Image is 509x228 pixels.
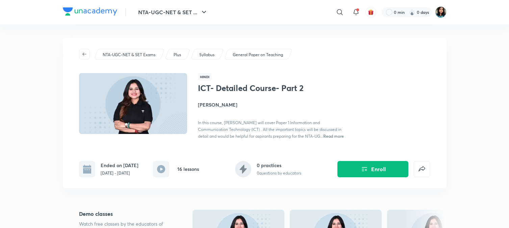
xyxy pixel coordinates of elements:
a: Syllabus [198,52,215,58]
h5: Demo classes [79,210,171,218]
span: Hindi [198,73,211,81]
p: NTA-UGC-NET & SET Exams [103,52,155,58]
img: Thumbnail [78,72,188,135]
span: In this course, [PERSON_NAME] will cover Paper 1 Information and Communication Technology (ICT) .... [198,120,341,139]
button: avatar [365,7,376,18]
button: false [414,161,430,177]
h6: 0 practices [257,162,301,169]
button: Enroll [337,161,408,177]
h1: ICT- Detailed Course- Part 2 [198,83,308,93]
h6: 16 lessons [177,165,199,173]
h4: [PERSON_NAME] [198,101,349,108]
h6: Ended on [DATE] [101,162,138,169]
a: NTA-UGC-NET & SET Exams [101,52,156,58]
img: avatar [368,9,374,15]
p: Syllabus [199,52,214,58]
a: Company Logo [63,7,117,17]
p: General Paper on Teaching [233,52,283,58]
p: 0 questions by educators [257,170,301,176]
img: Company Logo [63,7,117,16]
a: General Paper on Teaching [231,52,284,58]
img: Shalini Auddy [435,6,447,18]
img: streak [409,9,415,16]
p: [DATE] - [DATE] [101,170,138,176]
span: Read more [323,133,344,139]
a: Plus [172,52,182,58]
p: Plus [174,52,181,58]
button: NTA-UGC-NET & SET ... [134,5,212,19]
